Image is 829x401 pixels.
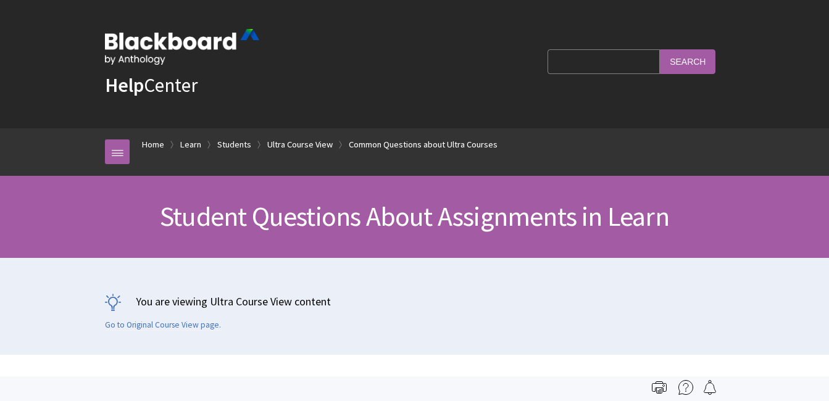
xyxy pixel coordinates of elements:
[105,294,724,309] p: You are viewing Ultra Course View content
[660,49,715,73] input: Search
[105,73,144,97] strong: Help
[105,320,221,331] a: Go to Original Course View page.
[105,29,259,65] img: Blackboard by Anthology
[702,380,717,395] img: Follow this page
[142,137,164,152] a: Home
[267,137,333,152] a: Ultra Course View
[678,380,693,395] img: More help
[105,73,198,97] a: HelpCenter
[180,137,201,152] a: Learn
[217,137,251,152] a: Students
[349,137,498,152] a: Common Questions about Ultra Courses
[160,199,669,233] span: Student Questions About Assignments in Learn
[652,380,667,395] img: Print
